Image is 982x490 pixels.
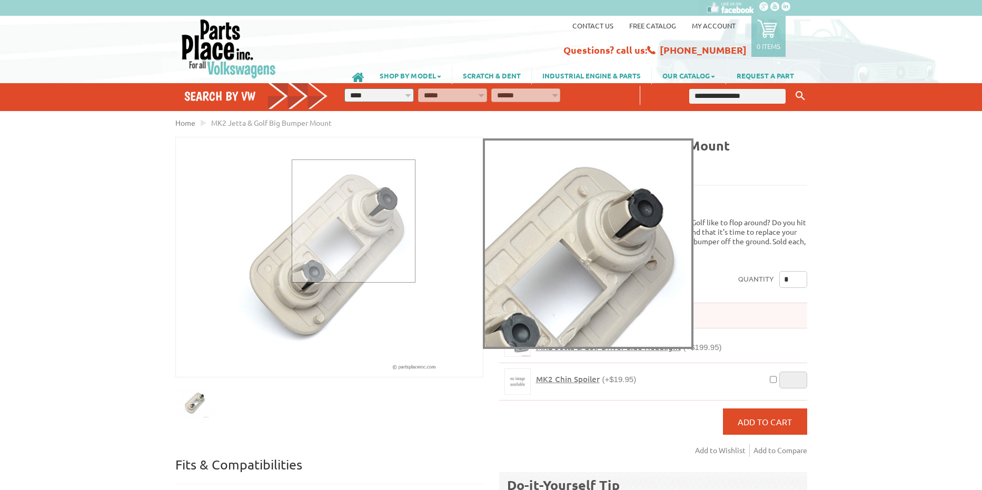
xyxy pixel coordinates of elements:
[505,369,530,394] img: MK2 Chin Spoiler
[692,21,736,30] a: My Account
[536,374,637,384] a: MK2 Chin Spoiler(+$19.95)
[176,137,483,377] img: MK2 Jetta & Golf Big Bumper Mount
[504,368,531,395] a: MK2 Chin Spoiler
[652,66,726,84] a: OUR CATALOG
[175,118,195,127] a: Home
[211,118,332,127] span: MK2 Jetta & Golf Big Bumper Mount
[751,16,786,57] a: 0 items
[738,271,774,288] label: Quantity
[757,42,780,51] p: 0 items
[175,383,215,423] img: MK2 Jetta & Golf Big Bumper Mount
[792,87,808,105] button: Keyword Search
[753,444,807,457] a: Add to Compare
[572,21,613,30] a: Contact us
[726,66,805,84] a: REQUEST A PART
[602,375,637,384] span: (+$19.95)
[181,18,277,79] img: Parts Place Inc!
[629,21,676,30] a: Free Catalog
[695,444,750,457] a: Add to Wishlist
[452,66,531,84] a: SCRATCH & DENT
[723,408,807,435] button: Add to Cart
[532,66,651,84] a: INDUSTRIAL ENGINE & PARTS
[499,137,730,154] b: MK2 Jetta & Golf Big Bumper Mount
[175,456,483,484] p: Fits & Compatibilities
[536,374,600,384] span: MK2 Chin Spoiler
[738,416,792,427] span: Add to Cart
[184,88,329,104] h4: Search by VW
[683,343,722,352] span: (+$199.95)
[369,66,452,84] a: SHOP BY MODEL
